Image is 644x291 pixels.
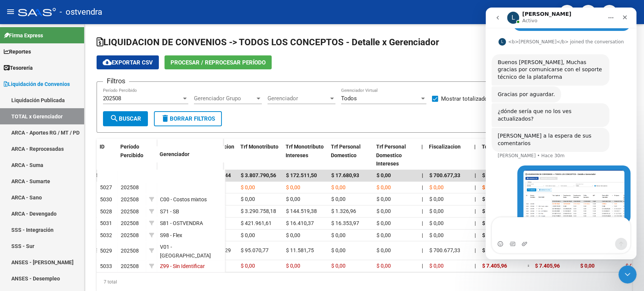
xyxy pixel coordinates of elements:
span: 202508 [121,208,139,214]
span: ID [100,144,105,150]
span: $ 0,00 [429,196,444,202]
span: Trf Personal Domestico Intereses [376,144,406,167]
span: 5030 [100,196,112,202]
span: C00 - Costos mixtos [160,196,207,202]
span: 202508 [121,184,139,190]
span: | [475,196,476,202]
span: Gerenciador [267,95,329,102]
span: $ 0,00 [241,232,255,238]
span: $ 5.511.163,70 [482,208,518,214]
datatable-header-cell: Total Subsidios [479,139,524,172]
span: $ 0,00 [331,232,346,238]
span: $ 0,00 [429,232,444,238]
span: $ 0,00 [377,172,391,178]
span: Todos [341,95,357,102]
span: 5033 [100,263,112,269]
mat-icon: menu [6,7,15,16]
span: | [475,263,476,269]
span: $ 0,00 [286,184,300,190]
button: Borrar Filtros [154,111,222,126]
span: $ 0,00 [377,263,391,269]
span: $ 0,00 [241,184,255,190]
iframe: Intercom live chat [486,8,636,259]
datatable-header-cell: ID [97,139,117,170]
span: $ 1.326,96 [331,208,356,214]
h3: Filtros [103,76,129,86]
datatable-header-cell: | [418,139,426,172]
span: Z99 - Sin Identificar [160,263,205,269]
span: $ 0,00 [331,184,346,190]
datatable-header-cell: Período Percibido [117,139,146,170]
span: $ 647.597,78 [482,220,513,226]
span: 5031 [100,220,112,226]
span: | [421,144,423,150]
span: $ 0,00 [429,184,444,190]
span: $ 0,00 [286,232,300,238]
span: $ 0,00 [286,196,300,202]
span: $ 95.070,77 [241,247,269,253]
span: Trf Monotributo Intereses [286,144,324,158]
span: $ 0,00 [377,208,391,214]
span: Gerenciador Grupo [194,95,255,102]
span: $ 16.410,37 [286,220,314,226]
span: | [422,232,423,238]
span: Exportar CSV [103,59,153,66]
button: Exportar CSV [97,55,159,69]
mat-icon: cloud_download [103,58,112,67]
span: $ 11.581,75 [286,247,314,253]
span: $ 7.405,96 [482,263,507,269]
span: $ 0,00 [377,247,391,253]
span: $ 7.405,96 [535,263,560,269]
span: Total Subsidios [482,144,519,150]
span: $ 69.332.467,80 [482,172,521,178]
span: | [474,144,476,150]
span: $ 0,00 [429,220,444,226]
span: $ 0,00 [377,196,391,202]
span: $ 144.519,38 [286,208,317,214]
span: Trf Contribucion Intereses Prorateada [195,144,234,167]
span: $ 700.677,33 [429,172,460,178]
span: $ 0,00 [377,184,391,190]
span: Reportes [4,47,31,56]
span: $ 0,00 [241,263,255,269]
datatable-header-cell: Trf Monotributo Intereses [283,139,328,172]
span: $ 0,00 [377,232,391,238]
span: 5027 [100,184,112,190]
span: S81 - OSTVENDRA [160,220,203,226]
datatable-header-cell: Trf Personal Domestico Intereses [373,139,418,172]
span: | [422,196,423,202]
span: Liquidación de Convenios [4,80,70,88]
span: 202508 [121,220,139,226]
span: $ 0,00 [286,263,300,269]
span: $ 0,00 [580,263,595,269]
span: $ 17.680,93 [331,172,359,178]
span: | [422,220,423,226]
span: $ 1.404.918,10 [482,232,518,238]
span: | [475,247,476,253]
span: Procesar / Reprocesar período [171,59,266,66]
span: | [475,208,476,214]
span: $ 0,00 [626,263,640,269]
span: Mostrar totalizadores [441,94,496,103]
span: | [475,220,476,226]
span: 5032 [100,232,112,238]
